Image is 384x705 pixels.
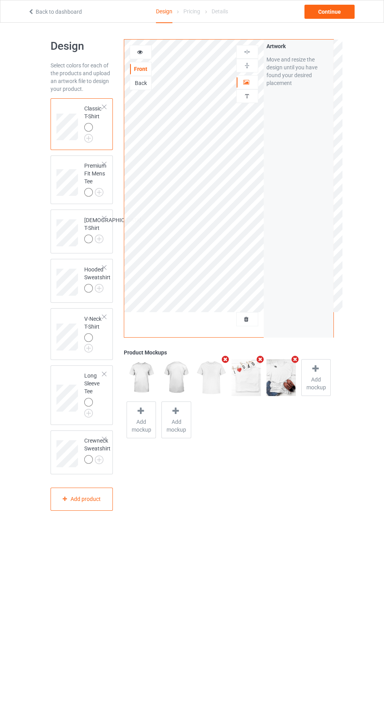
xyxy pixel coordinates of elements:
img: svg+xml;base64,PD94bWwgdmVyc2lvbj0iMS4wIiBlbmNvZGluZz0iVVRGLTgiPz4KPHN2ZyB3aWR0aD0iMjJweCIgaGVpZ2... [84,134,93,143]
div: Premium Fit Mens Tee [51,155,113,204]
img: svg%3E%0A [243,62,251,69]
img: svg+xml;base64,PD94bWwgdmVyc2lvbj0iMS4wIiBlbmNvZGluZz0iVVRGLTgiPz4KPHN2ZyB3aWR0aD0iMjJweCIgaGVpZ2... [84,344,93,352]
div: Back [130,79,151,87]
a: Back to dashboard [28,9,82,15]
div: Add mockup [127,401,156,438]
img: svg%3E%0A [243,48,251,56]
div: Select colors for each of the products and upload an artwork file to design your product. [51,61,113,93]
div: Crewneck Sweatshirt [84,437,110,463]
img: regular.jpg [232,359,261,396]
div: Design [156,0,172,23]
img: svg+xml;base64,PD94bWwgdmVyc2lvbj0iMS4wIiBlbmNvZGluZz0iVVRGLTgiPz4KPHN2ZyB3aWR0aD0iMjJweCIgaGVpZ2... [84,409,93,418]
img: regular.jpg [197,359,226,396]
div: Pricing [183,0,200,22]
div: Add mockup [161,401,191,438]
div: V-Neck T-Shirt [51,308,113,360]
span: Add mockup [127,418,156,434]
span: Add mockup [162,418,190,434]
i: Remove mockup [290,355,300,363]
img: regular.jpg [161,359,191,396]
div: Hooded Sweatshirt [84,266,110,292]
div: Add mockup [301,359,331,396]
h1: Design [51,39,113,53]
div: Product Mockups [124,349,333,356]
div: [DEMOGRAPHIC_DATA] T-Shirt [51,210,113,253]
div: Long Sleeve Tee [51,365,113,425]
img: svg%3E%0A [243,92,251,100]
div: Details [212,0,228,22]
div: Classic T-Shirt [84,105,103,140]
img: svg+xml;base64,PD94bWwgdmVyc2lvbj0iMS4wIiBlbmNvZGluZz0iVVRGLTgiPz4KPHN2ZyB3aWR0aD0iMjJweCIgaGVpZ2... [95,235,103,243]
i: Remove mockup [255,355,265,363]
img: svg+xml;base64,PD94bWwgdmVyc2lvbj0iMS4wIiBlbmNvZGluZz0iVVRGLTgiPz4KPHN2ZyB3aWR0aD0iMjJweCIgaGVpZ2... [95,456,103,464]
div: Hooded Sweatshirt [51,259,113,303]
div: Artwork [266,42,331,50]
div: Front [130,65,151,73]
div: Crewneck Sweatshirt [51,430,113,474]
span: Add mockup [302,376,330,391]
img: regular.jpg [127,359,156,396]
div: V-Neck T-Shirt [84,315,103,350]
img: svg+xml;base64,PD94bWwgdmVyc2lvbj0iMS4wIiBlbmNvZGluZz0iVVRGLTgiPz4KPHN2ZyB3aWR0aD0iMjJweCIgaGVpZ2... [95,188,103,197]
div: Add product [51,488,113,511]
div: [DEMOGRAPHIC_DATA] T-Shirt [84,216,141,243]
img: regular.jpg [266,359,296,396]
div: Premium Fit Mens Tee [84,162,106,196]
div: Classic T-Shirt [51,98,113,150]
div: Continue [304,5,355,19]
img: svg+xml;base64,PD94bWwgdmVyc2lvbj0iMS4wIiBlbmNvZGluZz0iVVRGLTgiPz4KPHN2ZyB3aWR0aD0iMjJweCIgaGVpZ2... [95,284,103,293]
i: Remove mockup [221,355,230,363]
div: Move and resize the design until you have found your desired placement [266,56,331,87]
div: Long Sleeve Tee [84,372,103,415]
